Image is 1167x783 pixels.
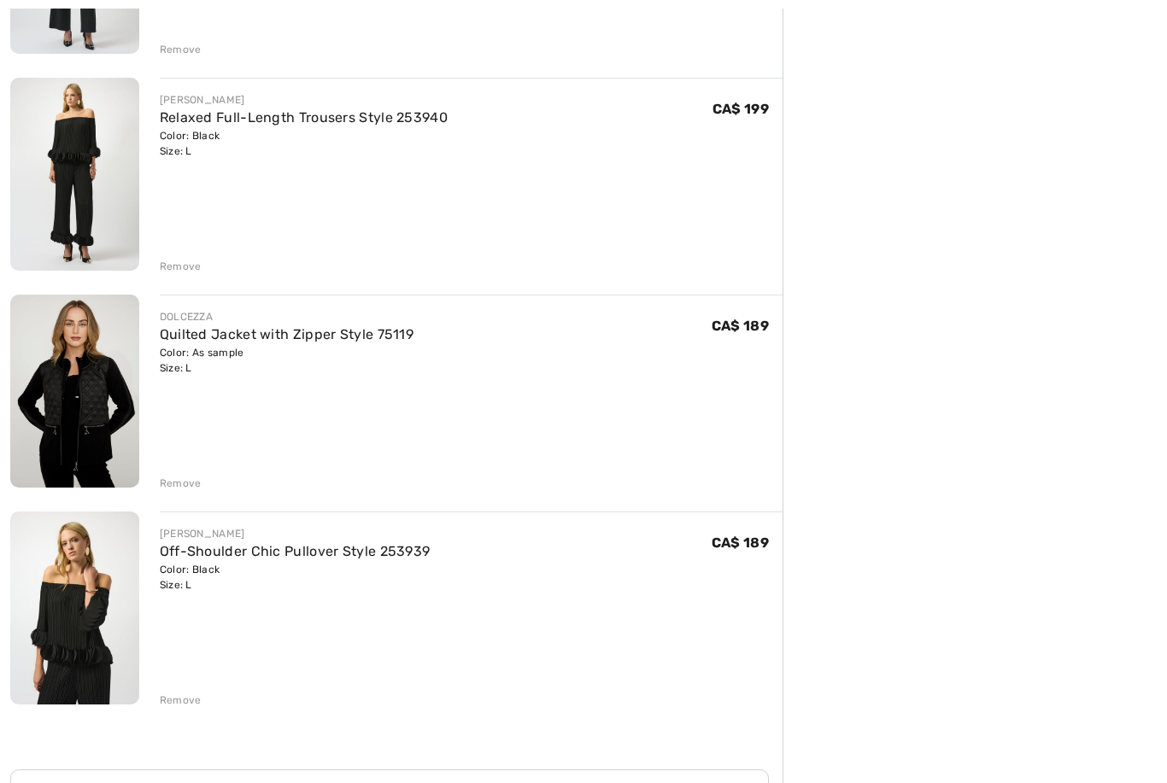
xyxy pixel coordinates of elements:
[160,128,448,159] div: Color: Black Size: L
[160,345,413,376] div: Color: As sample Size: L
[160,476,202,491] div: Remove
[160,42,202,57] div: Remove
[160,692,202,708] div: Remove
[10,295,139,488] img: Quilted Jacket with Zipper Style 75119
[160,543,431,559] a: Off-Shoulder Chic Pullover Style 253939
[712,535,769,551] span: CA$ 189
[10,511,139,704] img: Off-Shoulder Chic Pullover Style 253939
[160,309,413,324] div: DOLCEZZA
[713,101,769,117] span: CA$ 199
[160,259,202,274] div: Remove
[160,109,448,126] a: Relaxed Full-Length Trousers Style 253940
[160,326,413,342] a: Quilted Jacket with Zipper Style 75119
[712,318,769,334] span: CA$ 189
[160,526,431,541] div: [PERSON_NAME]
[160,562,431,593] div: Color: Black Size: L
[10,78,139,271] img: Relaxed Full-Length Trousers Style 253940
[160,92,448,108] div: [PERSON_NAME]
